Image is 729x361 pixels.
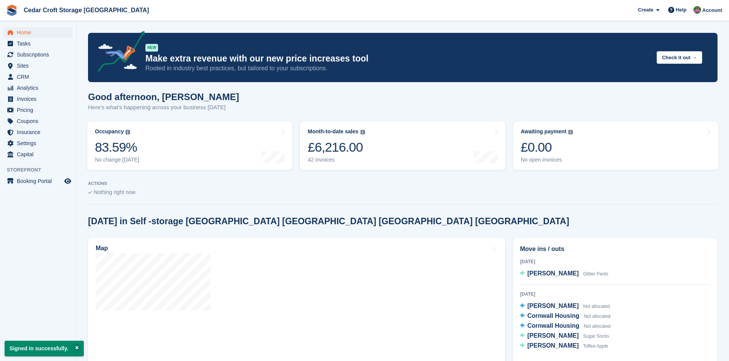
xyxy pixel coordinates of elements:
div: 83.59% [95,139,139,155]
img: icon-info-grey-7440780725fd019a000dd9b08b2336e03edf1995a4989e88bcd33f0948082b44.svg [126,130,130,134]
a: menu [4,127,72,138]
a: menu [4,149,72,160]
span: Glitter Pants [583,271,608,277]
a: menu [4,105,72,115]
div: No open invoices [521,157,573,163]
span: Account [702,6,722,14]
span: Sugar Socks [583,333,609,339]
span: Tasks [17,38,63,49]
span: Cornwall Housing [527,312,579,319]
a: menu [4,83,72,93]
span: Coupons [17,116,63,126]
span: [PERSON_NAME] [527,270,579,277]
div: Awaiting payment [521,128,567,135]
a: menu [4,60,72,71]
div: [DATE] [520,258,710,265]
span: [PERSON_NAME] [527,332,579,339]
span: Not allocated [583,304,610,309]
span: Settings [17,138,63,149]
img: price-adjustments-announcement-icon-8257ccfd72463d97f412b2fc003d46551f7dbcb40ab6d574587a9cd5c0d94... [91,31,145,74]
a: Awaiting payment £0.00 No open invoices [513,121,718,170]
span: CRM [17,71,63,82]
div: £6,216.00 [308,139,365,155]
div: £0.00 [521,139,573,155]
img: stora-icon-8386f47178a22dfd0bd8f6a31ec36ba5ce8667c1dd55bd0f319d3a0aa187defe.svg [6,5,18,16]
span: Help [676,6,687,14]
div: Occupancy [95,128,124,135]
span: [PERSON_NAME] [527,303,579,309]
span: Not allocated [584,324,610,329]
p: Here's what's happening across your business [DATE] [88,103,239,112]
a: Month-to-date sales £6,216.00 42 invoices [300,121,505,170]
div: 42 invoices [308,157,365,163]
a: Cornwall Housing Not allocated [520,321,611,331]
a: menu [4,176,72,186]
span: Pricing [17,105,63,115]
a: Occupancy 83.59% No change [DATE] [87,121,292,170]
img: icon-info-grey-7440780725fd019a000dd9b08b2336e03edf1995a4989e88bcd33f0948082b44.svg [568,130,573,134]
p: Make extra revenue with our new price increases tool [145,53,651,64]
img: Mark Orchard [693,6,701,14]
span: Not allocated [584,314,610,319]
a: menu [4,116,72,126]
span: [PERSON_NAME] [527,342,579,349]
span: Booking Portal [17,176,63,186]
a: menu [4,94,72,104]
span: Nothing right now [94,189,135,195]
h2: Move ins / outs [520,244,710,254]
span: Insurance [17,127,63,138]
p: ACTIONS [88,181,718,186]
h2: Map [96,245,108,252]
a: Cedar Croft Storage [GEOGRAPHIC_DATA] [21,4,152,16]
a: [PERSON_NAME] Sugar Socks [520,331,609,341]
a: [PERSON_NAME] Toffee Apple [520,341,608,351]
p: Signed in successfully. [5,341,84,356]
span: Toffee Apple [583,343,608,349]
div: NEW [145,44,158,52]
a: menu [4,38,72,49]
a: [PERSON_NAME] Glitter Pants [520,269,608,279]
img: blank_slate_check_icon-ba018cac091ee9be17c0a81a6c232d5eb81de652e7a59be601be346b1b6ddf79.svg [88,191,92,194]
span: Cornwall Housing [527,322,579,329]
div: Month-to-date sales [308,128,358,135]
a: menu [4,49,72,60]
a: Preview store [63,176,72,186]
h1: Good afternoon, [PERSON_NAME] [88,92,239,102]
span: Subscriptions [17,49,63,60]
a: menu [4,138,72,149]
span: Invoices [17,94,63,104]
img: icon-info-grey-7440780725fd019a000dd9b08b2336e03edf1995a4989e88bcd33f0948082b44.svg [360,130,365,134]
a: [PERSON_NAME] Not allocated [520,301,610,311]
span: Analytics [17,83,63,93]
span: Capital [17,149,63,160]
a: Cornwall Housing Not allocated [520,311,611,321]
button: Check it out → [657,51,702,64]
span: Sites [17,60,63,71]
div: No change [DATE] [95,157,139,163]
a: menu [4,27,72,38]
p: Rooted in industry best practices, but tailored to your subscriptions. [145,64,651,73]
span: Create [638,6,653,14]
a: menu [4,71,72,82]
div: [DATE] [520,291,710,298]
span: Home [17,27,63,38]
h2: [DATE] in Self -storage [GEOGRAPHIC_DATA] [GEOGRAPHIC_DATA] [GEOGRAPHIC_DATA] [GEOGRAPHIC_DATA] [88,216,569,227]
span: Storefront [7,166,76,174]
